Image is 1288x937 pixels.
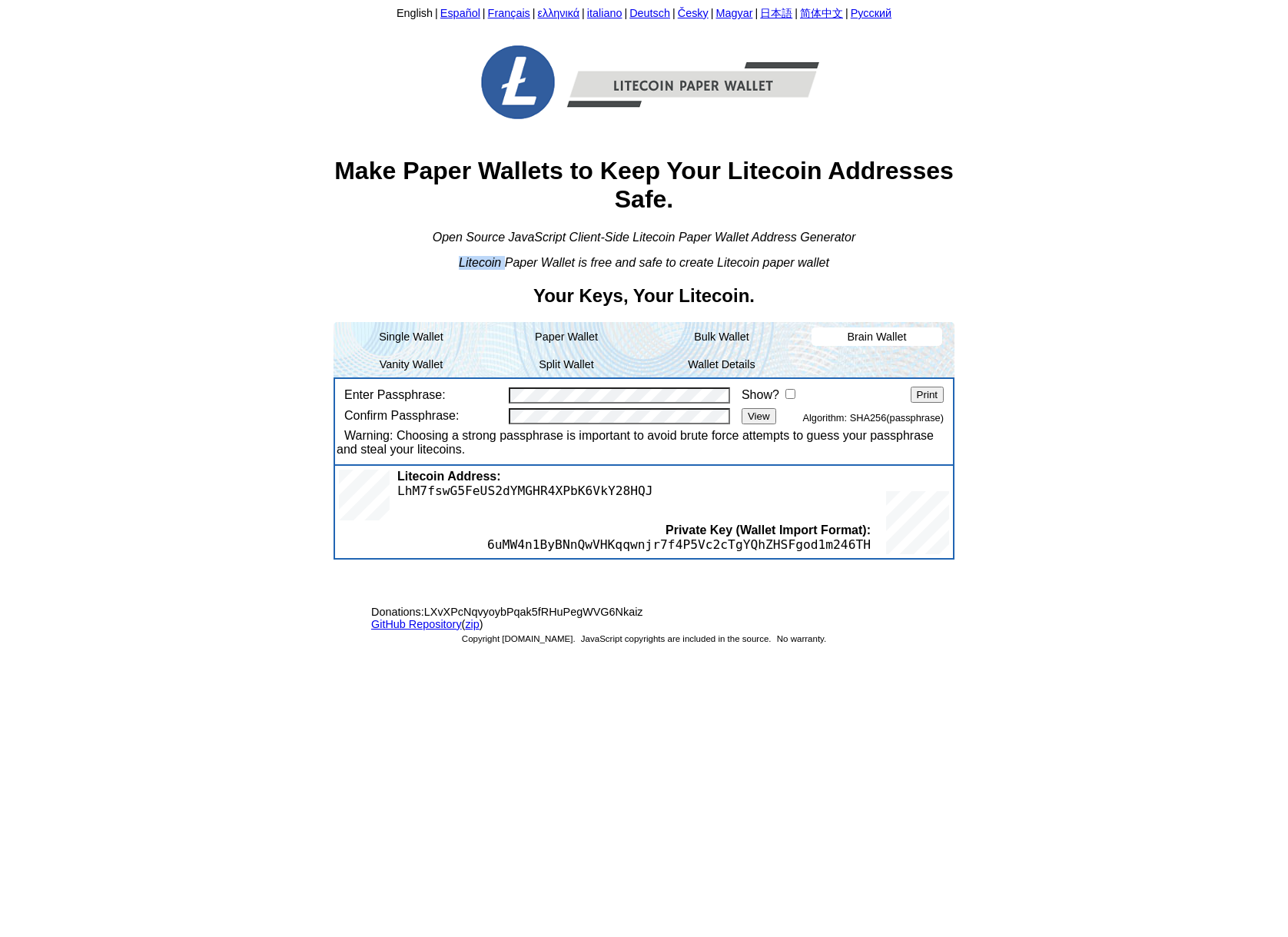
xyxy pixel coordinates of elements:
a: Русский [851,7,891,19]
span: JavaScript copyrights are included in the source. [579,626,773,651]
img: Free-Litecoin-Paper-Wallet [437,27,851,138]
a: English [397,7,433,19]
a: Česky [678,7,709,19]
li: Paper Wallet [489,323,644,351]
a: Deutsch [629,7,670,19]
span: Donations: [371,606,424,618]
a: Français [488,7,530,19]
span: No warranty. [775,626,828,651]
div: Open Source JavaScript Client-Side Litecoin Paper Wallet Address Generator [334,231,954,244]
span: ( ) [356,618,717,630]
a: italiano [587,7,622,19]
h2: Your Keys, Your Litecoin. [334,285,954,307]
li: Bulk Wallet [644,323,799,351]
a: ελληνικά [538,7,580,19]
a: Español [440,7,480,19]
a: GitHub Repository [371,618,462,630]
li: Single Wallet [334,323,489,351]
label: Show? [742,388,779,401]
label: Confirm Passphrase: [344,409,459,422]
li: Vanity Wallet [334,351,489,378]
div: Litecoin Paper Wallet is free and safe to create Litecoin paper wallet [334,256,954,270]
span: Algorithm: SHA256(passphrase) [795,408,951,427]
span: 6uMW4n1ByBNnQwVHKqqwnjr7f4P5Vc2cTgYQhZHSFgod1m246TH [487,537,871,552]
a: zip [465,618,479,630]
span: Copyright [DOMAIN_NAME]. [460,626,577,651]
h1: Make Paper Wallets to Keep Your Litecoin Addresses Safe. [334,157,954,214]
input: Print [911,387,944,403]
span: LhM7fswG5FeUS2dYMGHR4XPbK6VkY28HQJ [397,483,653,498]
span: Private Key (Wallet Import Format): [666,523,871,537]
label: Enter Passphrase: [344,388,446,401]
a: Magyar [715,7,752,19]
li: Split Wallet [489,351,644,378]
span: LXvXPcNqvyoybPqak5fRHuPegWVG6Nkaiz [356,606,717,618]
li: Brain Wallet [812,327,942,346]
span: Warning: Choosing a strong passphrase is important to avoid brute force attempts to guess your pa... [337,429,934,456]
div: | | | | | | | | | | [334,6,954,25]
input: View [742,408,776,424]
a: 日本語 [760,7,792,19]
li: Wallet Details [644,351,799,378]
span: Litecoin Address: [397,470,501,483]
a: 简体中文 [800,7,843,19]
